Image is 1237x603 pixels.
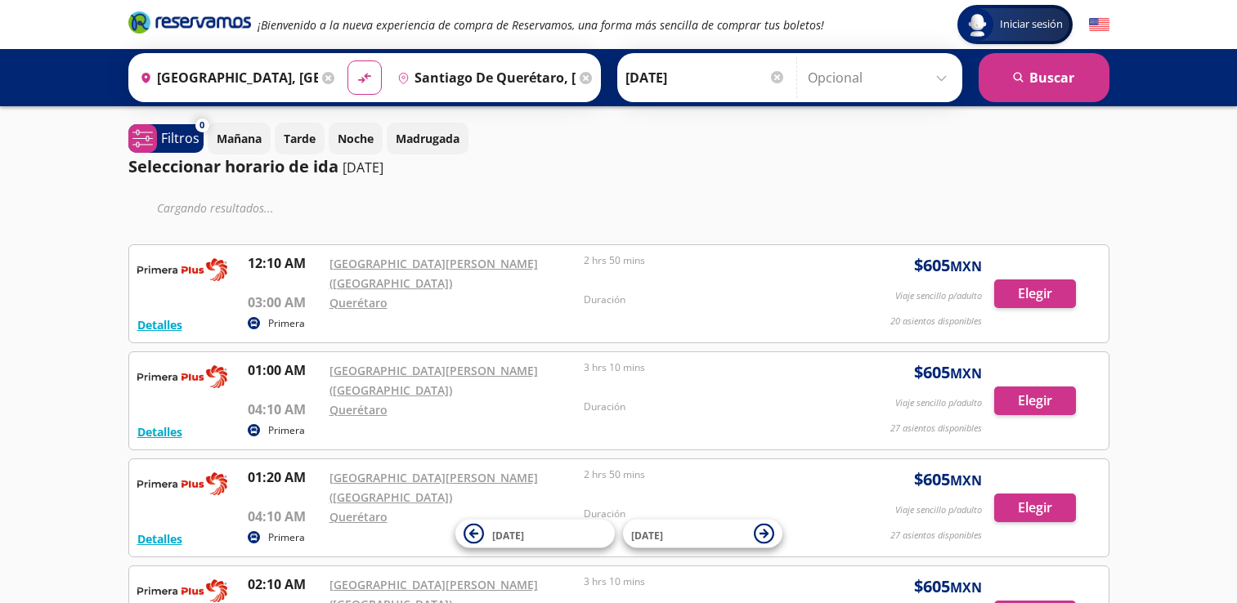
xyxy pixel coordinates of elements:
[199,118,204,132] span: 0
[157,200,274,216] em: Cargando resultados ...
[128,124,204,153] button: 0Filtros
[284,130,316,147] p: Tarde
[329,295,388,310] a: Querétaro
[343,158,383,177] p: [DATE]
[248,507,321,526] p: 04:10 AM
[137,360,227,393] img: RESERVAMOS
[217,130,262,147] p: Mañana
[248,400,321,419] p: 04:10 AM
[128,154,338,179] p: Seleccionar horario de ida
[914,253,982,278] span: $ 605
[387,123,468,154] button: Madrugada
[248,574,321,594] p: 02:10 AM
[492,528,524,542] span: [DATE]
[994,279,1076,308] button: Elegir
[914,574,982,599] span: $ 605
[338,130,374,147] p: Noche
[455,520,615,548] button: [DATE]
[396,130,459,147] p: Madrugada
[248,360,321,380] p: 01:00 AM
[248,467,321,487] p: 01:20 AM
[248,293,321,312] p: 03:00 AM
[268,530,305,545] p: Primera
[137,316,182,333] button: Detalles
[329,470,538,505] a: [GEOGRAPHIC_DATA][PERSON_NAME] ([GEOGRAPHIC_DATA])
[584,467,831,482] p: 2 hrs 50 mins
[895,503,982,517] p: Viaje sencillo p/adulto
[329,402,388,418] a: Querétaro
[895,289,982,303] p: Viaje sencillo p/adulto
[890,422,982,435] p: 27 asientos disponibles
[208,123,271,154] button: Mañana
[137,423,182,440] button: Detalles
[584,574,831,589] p: 3 hrs 10 mins
[1089,15,1109,35] button: English
[329,509,388,525] a: Querétaro
[584,507,831,521] p: Duración
[584,253,831,268] p: 2 hrs 50 mins
[584,293,831,307] p: Duración
[329,363,538,398] a: [GEOGRAPHIC_DATA][PERSON_NAME] ([GEOGRAPHIC_DATA])
[329,123,383,154] button: Noche
[258,17,824,33] em: ¡Bienvenido a la nueva experiencia de compra de Reservamos, una forma más sencilla de comprar tus...
[914,360,982,385] span: $ 605
[890,315,982,328] p: 20 asientos disponibles
[329,256,538,291] a: [GEOGRAPHIC_DATA][PERSON_NAME] ([GEOGRAPHIC_DATA])
[584,400,831,414] p: Duración
[391,57,576,98] input: Buscar Destino
[890,529,982,543] p: 27 asientos disponibles
[584,360,831,375] p: 3 hrs 10 mins
[137,530,182,547] button: Detalles
[268,423,305,438] p: Primera
[268,316,305,331] p: Primera
[248,253,321,273] p: 12:10 AM
[979,53,1109,102] button: Buscar
[950,471,982,489] small: MXN
[161,128,199,148] p: Filtros
[994,386,1076,415] button: Elegir
[625,57,786,98] input: Elegir Fecha
[808,57,954,98] input: Opcional
[914,467,982,492] span: $ 605
[994,494,1076,522] button: Elegir
[275,123,325,154] button: Tarde
[623,520,782,548] button: [DATE]
[128,10,251,34] i: Brand Logo
[137,467,227,500] img: RESERVAMOS
[950,257,982,275] small: MXN
[133,57,318,98] input: Buscar Origen
[993,16,1069,33] span: Iniciar sesión
[950,578,982,596] small: MXN
[895,396,982,410] p: Viaje sencillo p/adulto
[950,364,982,382] small: MXN
[631,528,663,542] span: [DATE]
[137,253,227,286] img: RESERVAMOS
[128,10,251,39] a: Brand Logo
